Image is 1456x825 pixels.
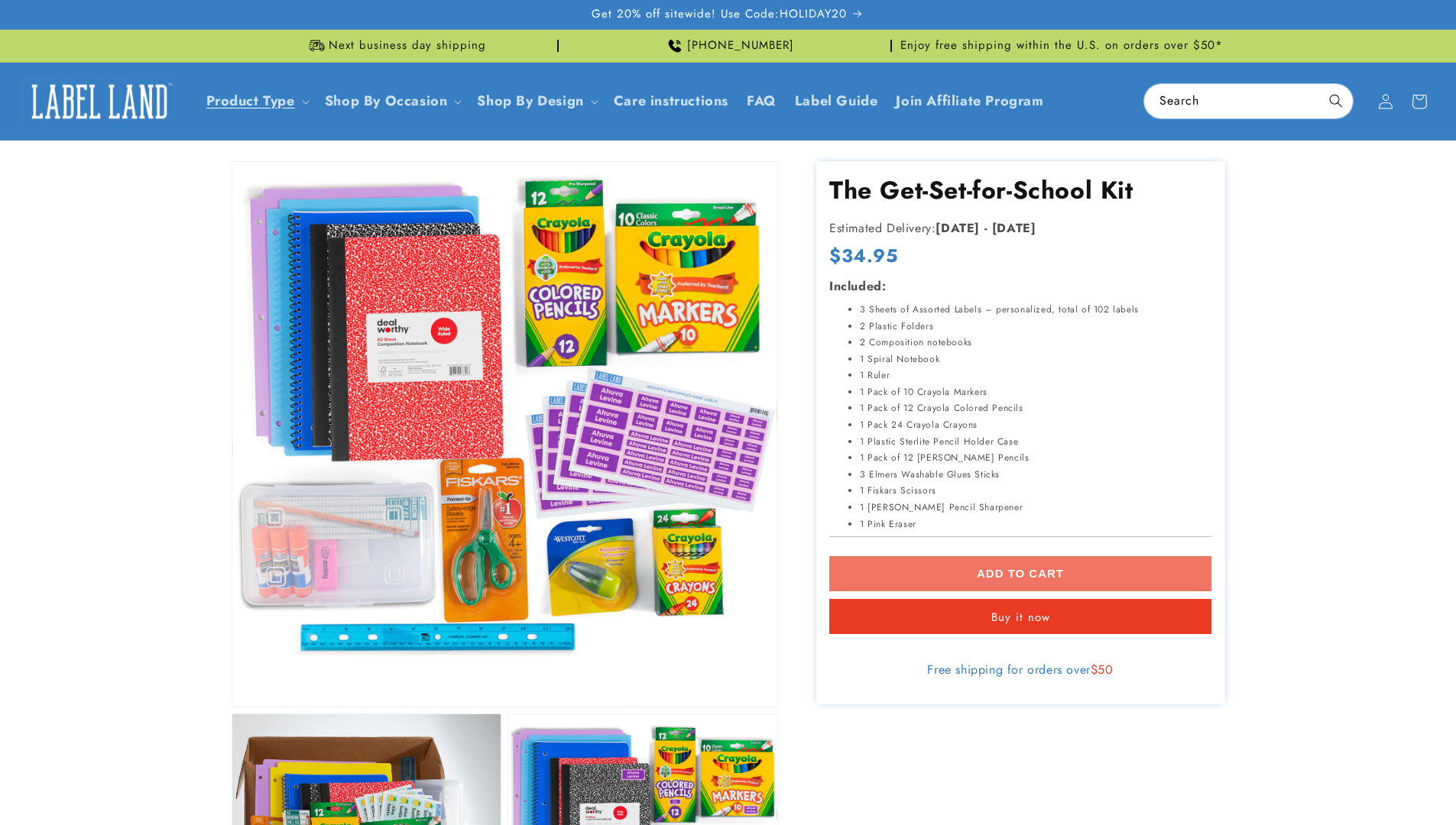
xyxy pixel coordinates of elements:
[860,417,1211,434] li: 1 Pack 24 Crayola Crayons
[829,218,1211,240] p: Estimated Delivery:
[900,38,1223,53] span: Enjoy free shipping within the U.S. on orders over $50*
[795,92,878,110] span: Label Guide
[860,351,1211,368] li: 1 Spiral Notebook
[860,516,1211,533] li: 1 Pink Eraser
[829,277,886,295] strong: Included:
[206,91,295,111] a: Product Type
[23,78,176,125] img: Label Land
[687,38,794,53] span: [PHONE_NUMBER]
[316,83,469,119] summary: Shop By Occasion
[738,83,786,119] a: FAQ
[18,72,182,131] a: Label Land
[860,319,1211,335] li: 2 Plastic Folders
[860,467,1211,484] li: 3 Elmers Washable Glues Sticks
[1091,661,1098,678] span: $
[197,83,316,119] summary: Product Type
[992,219,1036,237] strong: [DATE]
[887,83,1052,119] a: Join Affiliate Program
[786,83,887,119] a: Label Guide
[860,434,1211,451] li: 1 Plastic Sterlite Pencil Holder Case
[829,244,898,267] span: $34.95
[329,38,486,53] span: Next business day shipping
[477,91,583,111] a: Shop By Design
[984,219,988,237] strong: -
[860,384,1211,401] li: 1 Pack of 10 Crayola Markers
[468,83,604,119] summary: Shop By Design
[860,400,1211,417] li: 1 Pack of 12 Crayola Colored Pencils
[829,662,1211,678] div: Free shipping for orders over
[898,30,1225,62] div: Announcement
[936,219,980,237] strong: [DATE]
[860,302,1211,319] li: 3 Sheets of Assorted Labels – personalized, total of 102 labels
[565,30,892,62] div: Announcement
[860,500,1211,516] li: 1 [PERSON_NAME] Pencil Sharpener
[896,92,1043,110] span: Join Affiliate Program
[1319,84,1353,118] button: Search
[747,92,777,110] span: FAQ
[860,450,1211,467] li: 1 Pack of 12 [PERSON_NAME] Pencils
[325,92,448,110] span: Shop By Occasion
[860,483,1211,500] li: 1 Fiskars Scissors
[829,175,1211,207] h1: The Get-Set-for-School Kit
[1098,661,1113,678] span: 50
[860,367,1211,384] li: 1 Ruler
[860,335,1211,351] li: 2 Composition notebooks
[232,30,559,62] div: Announcement
[614,92,728,110] span: Care instructions
[829,599,1211,634] button: Buy it now
[605,83,738,119] a: Care instructions
[592,7,847,22] span: Get 20% off sitewide! Use Code:HOLIDAY20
